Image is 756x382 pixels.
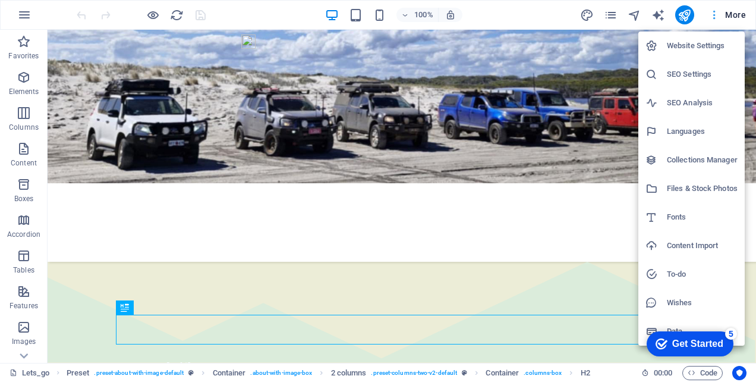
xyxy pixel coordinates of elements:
[10,6,96,31] div: Get Started 5 items remaining, 0% complete
[88,2,100,14] div: 5
[667,210,738,224] h6: Fonts
[667,67,738,82] h6: SEO Settings
[667,96,738,110] h6: SEO Analysis
[35,13,86,24] div: Get Started
[667,239,738,253] h6: Content Import
[667,296,738,310] h6: Wishes
[667,181,738,196] h6: Files & Stock Photos
[667,39,738,53] h6: Website Settings
[667,324,738,339] h6: Data
[667,124,738,139] h6: Languages
[667,153,738,167] h6: Collections Manager
[667,267,738,281] h6: To-do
